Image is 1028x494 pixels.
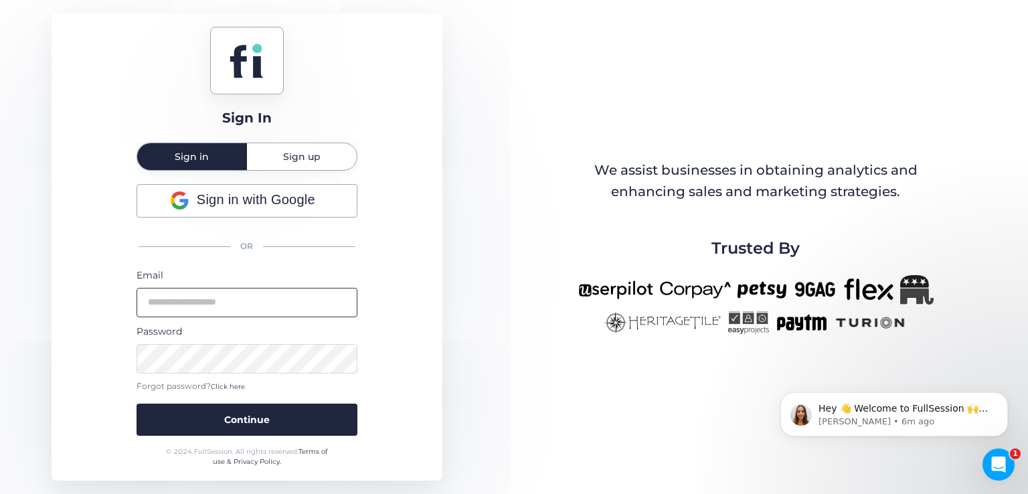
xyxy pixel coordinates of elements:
[727,311,769,334] img: easyprojects-new.png
[222,108,272,129] div: Sign In
[160,446,333,467] div: © 2024 FullSession. All rights reserved.
[776,311,827,334] img: paytm-new.png
[224,412,270,427] span: Continue
[137,380,357,393] div: Forgot password?
[283,152,321,161] span: Sign up
[900,275,934,305] img: Republicanlogo-bw.png
[660,275,731,305] img: corpay-new.png
[137,268,357,282] div: Email
[197,189,315,210] span: Sign in with Google
[711,236,800,261] span: Trusted By
[578,275,653,305] img: userpilot-new.png
[793,275,837,305] img: 9gag-new.png
[760,364,1028,458] iframe: Intercom notifications message
[844,275,893,305] img: flex-new.png
[175,152,209,161] span: Sign in
[579,160,932,202] div: We assist businesses in obtaining analytics and enhancing sales and marketing strategies.
[1010,448,1021,459] span: 1
[211,382,245,391] span: Click here
[137,232,357,261] div: OR
[137,324,357,339] div: Password
[738,275,786,305] img: petsy-new.png
[982,448,1015,481] iframe: Intercom live chat
[137,404,357,436] button: Continue
[834,311,907,334] img: turion-new.png
[604,311,721,334] img: heritagetile-new.png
